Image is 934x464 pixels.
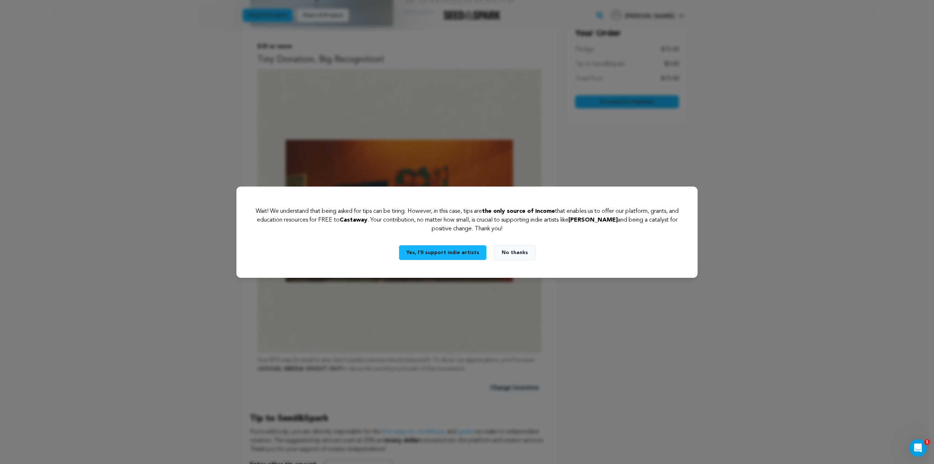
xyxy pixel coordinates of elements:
span: the only source of income [482,208,555,214]
span: 1 [924,439,930,445]
p: Wait! We understand that being asked for tips can be tiring. However, in this case, tips are that... [254,207,680,233]
span: [PERSON_NAME] [568,217,618,223]
button: No thanks [494,245,536,260]
span: Castaway [340,217,367,223]
iframe: Intercom live chat [909,439,927,457]
button: Yes, I’ll support indie artists [399,245,487,260]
